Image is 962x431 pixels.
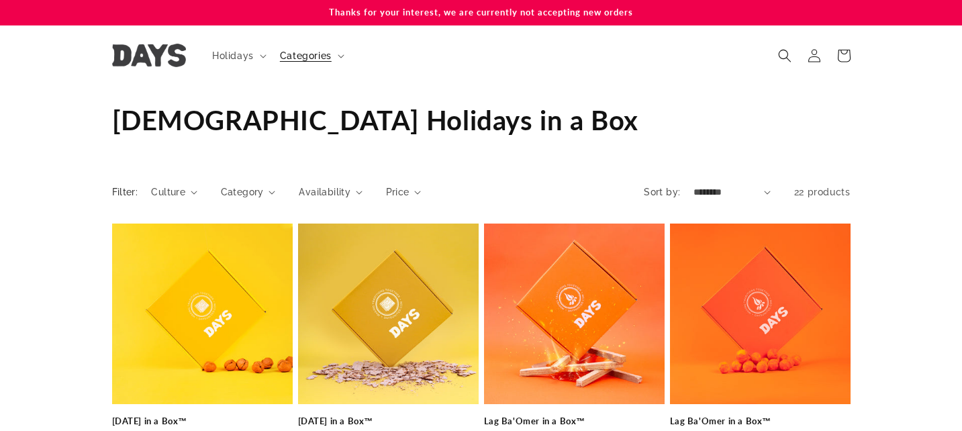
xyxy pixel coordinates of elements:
[299,185,350,199] span: Availability
[386,185,422,199] summary: Price
[204,42,272,70] summary: Holidays
[794,187,851,197] span: 22 products
[221,185,276,199] summary: Category (0 selected)
[221,185,264,199] span: Category
[151,185,185,199] span: Culture
[299,185,362,199] summary: Availability (0 selected)
[670,416,851,427] a: Lag Ba'Omer in a Box™
[212,50,254,62] span: Holidays
[112,185,138,199] h2: Filter:
[151,185,197,199] summary: Culture (0 selected)
[644,187,680,197] label: Sort by:
[280,50,332,62] span: Categories
[272,42,350,70] summary: Categories
[484,416,665,427] a: Lag Ba'Omer in a Box™
[112,416,293,427] a: [DATE] in a Box™
[112,44,186,67] img: Days United
[386,185,410,199] span: Price
[112,103,851,138] h1: [DEMOGRAPHIC_DATA] Holidays in a Box
[298,416,479,427] a: [DATE] in a Box™
[770,41,800,70] summary: Search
